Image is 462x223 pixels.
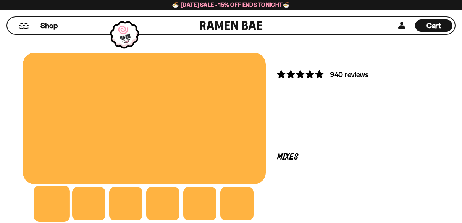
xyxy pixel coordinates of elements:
[19,23,29,29] button: Mobile Menu Trigger
[426,21,441,30] span: Cart
[40,21,58,31] span: Shop
[172,1,290,8] span: 🍜 [DATE] sale - 15% off ENDS TONIGHT🍜
[277,154,428,161] p: Mixes
[330,70,368,79] span: 940 reviews
[40,19,58,32] a: Shop
[277,69,325,79] span: 4.75 stars
[415,17,452,34] a: Cart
